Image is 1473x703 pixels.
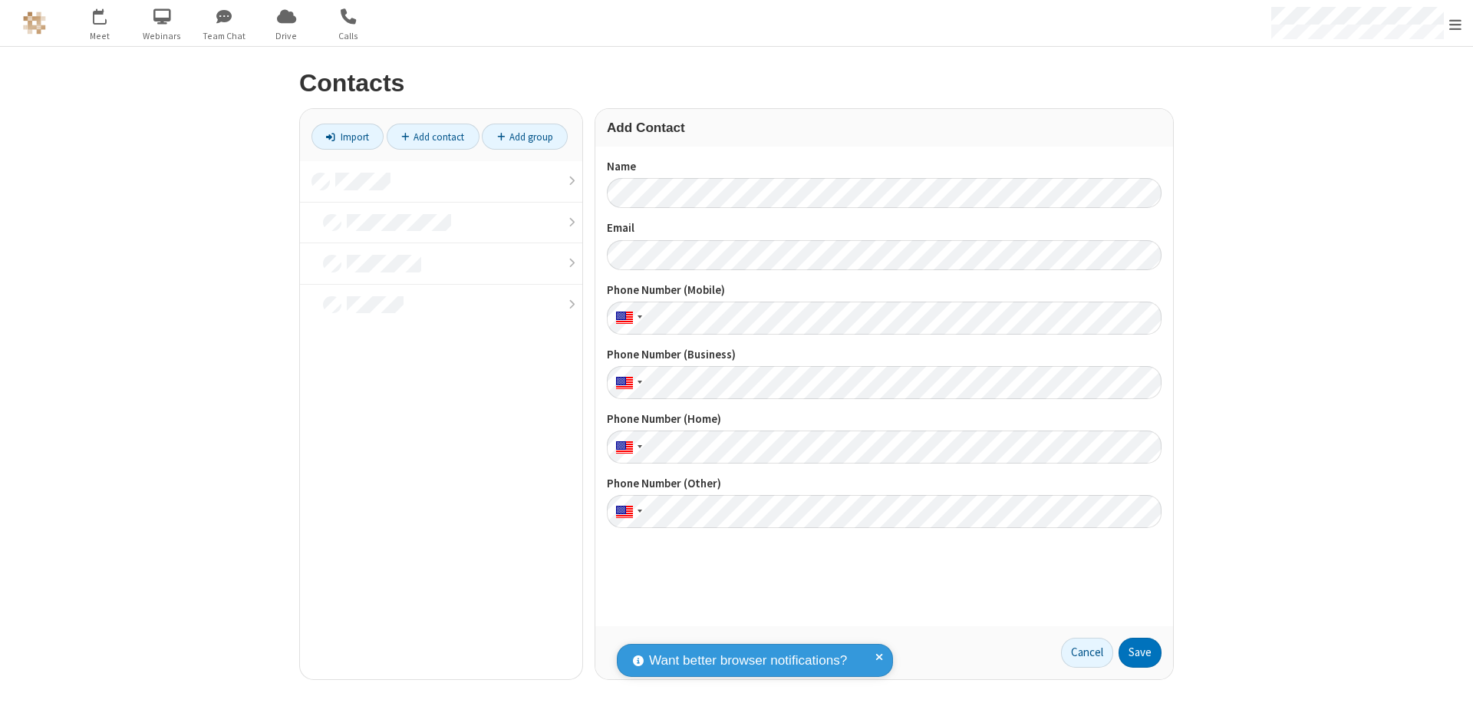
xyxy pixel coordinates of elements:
[649,651,847,671] span: Want better browser notifications?
[1119,638,1162,668] button: Save
[1061,638,1113,668] a: Cancel
[607,158,1162,176] label: Name
[607,282,1162,299] label: Phone Number (Mobile)
[311,124,384,150] a: Import
[607,411,1162,428] label: Phone Number (Home)
[607,431,647,464] div: United States: + 1
[320,29,377,43] span: Calls
[607,366,647,399] div: United States: + 1
[133,29,191,43] span: Webinars
[607,495,647,528] div: United States: + 1
[196,29,253,43] span: Team Chat
[607,475,1162,493] label: Phone Number (Other)
[607,120,1162,135] h3: Add Contact
[71,29,129,43] span: Meet
[299,70,1174,97] h2: Contacts
[607,302,647,335] div: United States: + 1
[607,219,1162,237] label: Email
[482,124,568,150] a: Add group
[607,346,1162,364] label: Phone Number (Business)
[387,124,479,150] a: Add contact
[23,12,46,35] img: QA Selenium DO NOT DELETE OR CHANGE
[104,8,114,20] div: 1
[258,29,315,43] span: Drive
